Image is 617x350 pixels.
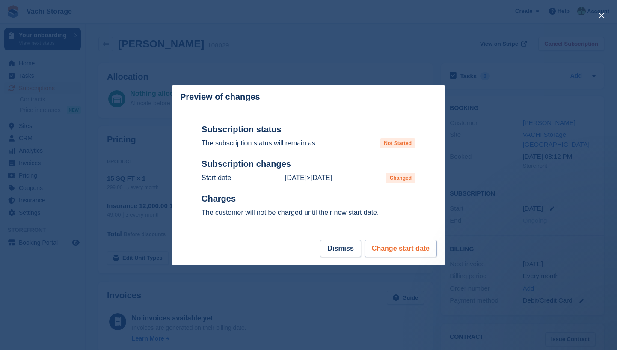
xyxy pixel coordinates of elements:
[320,240,361,257] button: Dismiss
[285,174,306,181] time: 2025-10-11 21:00:00 UTC
[202,208,415,218] p: The customer will not be charged until their new start date.
[202,193,415,204] h2: Charges
[202,173,231,183] p: Start date
[595,9,608,22] button: close
[180,92,260,102] p: Preview of changes
[202,124,415,135] h2: Subscription status
[365,240,437,257] button: Change start date
[285,173,332,183] p: >
[202,159,415,169] h2: Subscription changes
[380,138,415,148] span: Not Started
[386,173,415,183] span: Changed
[202,138,315,148] p: The subscription status will remain as
[311,174,332,181] time: 2025-10-06 20:00:00 UTC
